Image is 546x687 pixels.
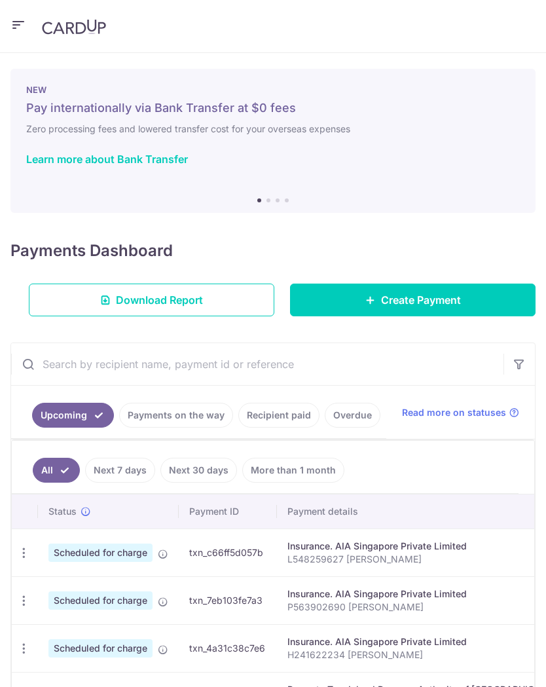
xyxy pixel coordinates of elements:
[32,403,114,428] a: Upcoming
[10,239,173,263] h4: Payments Dashboard
[26,153,188,166] a: Learn more about Bank Transfer
[48,639,153,658] span: Scheduled for charge
[179,494,277,529] th: Payment ID
[242,458,344,483] a: More than 1 month
[381,292,461,308] span: Create Payment
[116,292,203,308] span: Download Report
[48,544,153,562] span: Scheduled for charge
[119,403,233,428] a: Payments on the way
[160,458,237,483] a: Next 30 days
[48,505,77,518] span: Status
[179,529,277,576] td: txn_c66ff5d057b
[26,100,520,116] h5: Pay internationally via Bank Transfer at $0 fees
[48,591,153,610] span: Scheduled for charge
[26,84,520,95] p: NEW
[33,458,80,483] a: All
[11,343,503,385] input: Search by recipient name, payment id or reference
[26,121,520,137] h6: Zero processing fees and lowered transfer cost for your overseas expenses
[238,403,319,428] a: Recipient paid
[29,284,274,316] a: Download Report
[85,458,155,483] a: Next 7 days
[179,624,277,672] td: txn_4a31c38c7e6
[402,406,519,419] a: Read more on statuses
[325,403,380,428] a: Overdue
[179,576,277,624] td: txn_7eb103fe7a3
[290,284,536,316] a: Create Payment
[402,406,506,419] span: Read more on statuses
[42,19,106,35] img: CardUp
